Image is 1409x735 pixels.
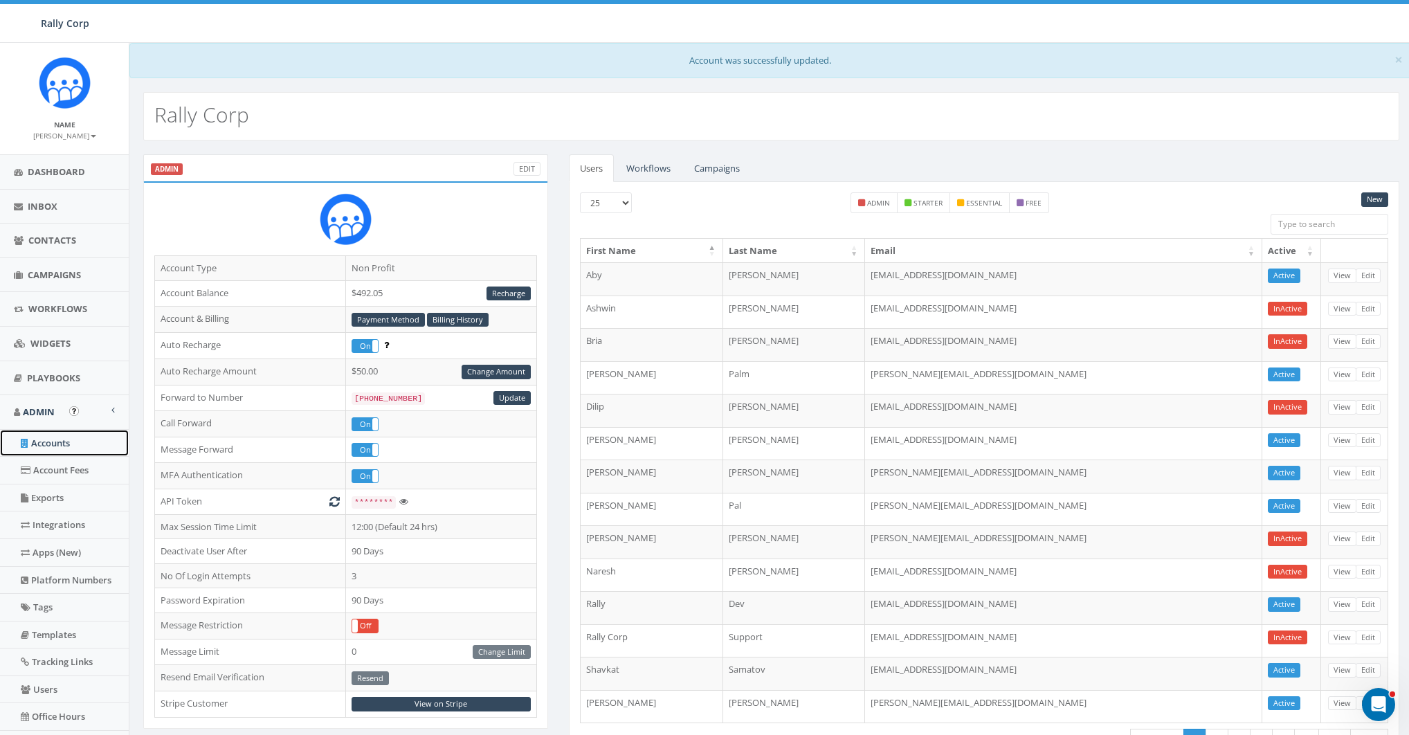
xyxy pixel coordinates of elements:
[1268,696,1300,711] a: Active
[1268,663,1300,678] a: Active
[581,394,723,427] td: Dilip
[723,591,866,624] td: Dev
[30,337,71,350] span: Widgets
[493,391,531,406] a: Update
[1026,198,1042,208] small: free
[155,256,346,281] td: Account Type
[723,559,866,592] td: [PERSON_NAME]
[1356,565,1381,579] a: Edit
[345,280,536,307] td: $492.05
[427,313,489,327] a: Billing History
[54,120,75,129] small: Name
[581,591,723,624] td: Rally
[1268,532,1307,546] a: InActive
[1268,499,1300,514] a: Active
[865,493,1262,526] td: [PERSON_NAME][EMAIL_ADDRESS][DOMAIN_NAME]
[155,563,346,588] td: No Of Login Attempts
[155,437,346,463] td: Message Forward
[1356,269,1381,283] a: Edit
[39,57,91,109] img: Icon_1.png
[865,262,1262,296] td: [EMAIL_ADDRESS][DOMAIN_NAME]
[1328,630,1356,645] a: View
[723,427,866,460] td: [PERSON_NAME]
[345,514,536,539] td: 12:00 (Default 24 hrs)
[1268,565,1307,579] a: InActive
[352,313,425,327] a: Payment Method
[723,624,866,657] td: Support
[723,525,866,559] td: [PERSON_NAME]
[1328,334,1356,349] a: View
[723,262,866,296] td: [PERSON_NAME]
[1268,597,1300,612] a: Active
[352,392,425,405] code: [PHONE_NUMBER]
[155,539,346,564] td: Deactivate User After
[723,690,866,723] td: [PERSON_NAME]
[865,624,1262,657] td: [EMAIL_ADDRESS][DOMAIN_NAME]
[581,493,723,526] td: [PERSON_NAME]
[1328,696,1356,711] a: View
[1356,696,1381,711] a: Edit
[581,460,723,493] td: [PERSON_NAME]
[966,198,1002,208] small: essential
[581,262,723,296] td: Aby
[581,525,723,559] td: [PERSON_NAME]
[352,619,378,632] label: Off
[155,489,346,515] td: API Token
[1356,334,1381,349] a: Edit
[581,427,723,460] td: [PERSON_NAME]
[581,624,723,657] td: Rally Corp
[320,193,372,245] img: Icon_1.png
[155,359,346,385] td: Auto Recharge Amount
[352,469,379,483] div: OnOff
[723,657,866,690] td: Samatov
[1362,688,1395,721] iframe: Intercom live chat
[28,234,76,246] span: Contacts
[1268,334,1307,349] a: InActive
[151,163,183,176] label: ADMIN
[865,525,1262,559] td: [PERSON_NAME][EMAIL_ADDRESS][DOMAIN_NAME]
[384,338,389,351] span: Enable to prevent campaign failure.
[723,493,866,526] td: Pal
[33,129,96,141] a: [PERSON_NAME]
[865,657,1262,690] td: [EMAIL_ADDRESS][DOMAIN_NAME]
[345,563,536,588] td: 3
[155,612,346,639] td: Message Restriction
[723,296,866,329] td: [PERSON_NAME]
[345,359,536,385] td: $50.00
[581,239,723,263] th: First Name: activate to sort column descending
[1328,565,1356,579] a: View
[913,198,943,208] small: starter
[352,339,379,353] div: OnOff
[352,443,379,457] div: OnOff
[865,690,1262,723] td: [PERSON_NAME][EMAIL_ADDRESS][DOMAIN_NAME]
[487,287,531,301] a: Recharge
[1328,302,1356,316] a: View
[352,619,379,633] div: OnOff
[41,17,89,30] span: Rally Corp
[1268,433,1300,448] a: Active
[581,690,723,723] td: [PERSON_NAME]
[155,691,346,718] td: Stripe Customer
[1268,367,1300,382] a: Active
[1271,214,1388,235] input: Type to search
[352,417,379,431] div: OnOff
[1328,597,1356,612] a: View
[352,418,378,430] label: On
[1356,499,1381,514] a: Edit
[23,406,55,418] span: Admin
[723,239,866,263] th: Last Name: activate to sort column ascending
[1328,532,1356,546] a: View
[155,463,346,489] td: MFA Authentication
[581,559,723,592] td: Naresh
[865,591,1262,624] td: [EMAIL_ADDRESS][DOMAIN_NAME]
[28,200,57,212] span: Inbox
[345,256,536,281] td: Non Profit
[865,559,1262,592] td: [EMAIL_ADDRESS][DOMAIN_NAME]
[462,365,531,379] a: Change Amount
[1268,302,1307,316] a: InActive
[865,394,1262,427] td: [EMAIL_ADDRESS][DOMAIN_NAME]
[352,340,378,352] label: On
[155,639,346,665] td: Message Limit
[513,162,540,176] a: Edit
[581,361,723,394] td: [PERSON_NAME]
